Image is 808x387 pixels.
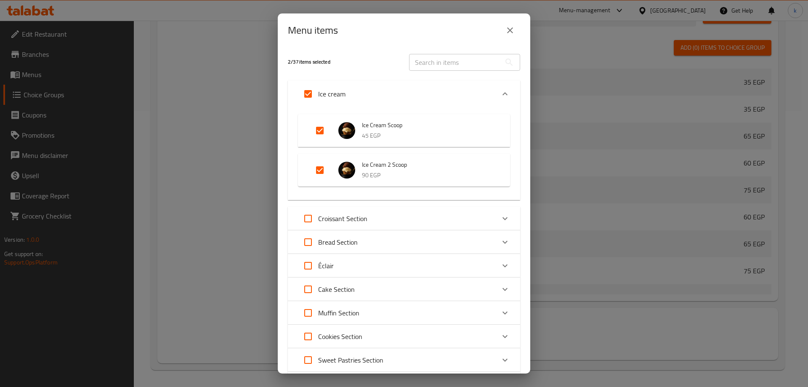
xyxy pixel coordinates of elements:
[288,301,520,325] div: Expand
[318,214,367,224] p: Croissant Section
[288,80,520,107] div: Expand
[288,254,520,278] div: Expand
[409,54,501,71] input: Search in items
[362,170,493,181] p: 90 EGP
[338,162,355,179] img: Ice Cream 2 Scoop
[298,114,510,147] div: Expand
[318,284,355,294] p: Cake Section
[362,131,493,141] p: 45 EGP
[500,20,520,40] button: close
[288,107,520,200] div: Expand
[318,89,346,99] p: Ice cream
[318,308,359,318] p: Muffin Section
[318,237,358,247] p: Bread Section
[288,24,338,37] h2: Menu items
[362,120,493,131] span: Ice Cream Scoop
[318,331,362,342] p: Cookies Section
[288,230,520,254] div: Expand
[318,355,383,365] p: Sweet Pastries Section
[288,59,399,66] h5: 2 / 37 items selected
[288,278,520,301] div: Expand
[288,348,520,372] div: Expand
[318,261,334,271] p: Éclair
[362,160,493,170] span: Ice Cream 2 Scoop
[338,122,355,139] img: Ice Cream Scoop
[288,207,520,230] div: Expand
[288,325,520,348] div: Expand
[298,154,510,187] div: Expand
